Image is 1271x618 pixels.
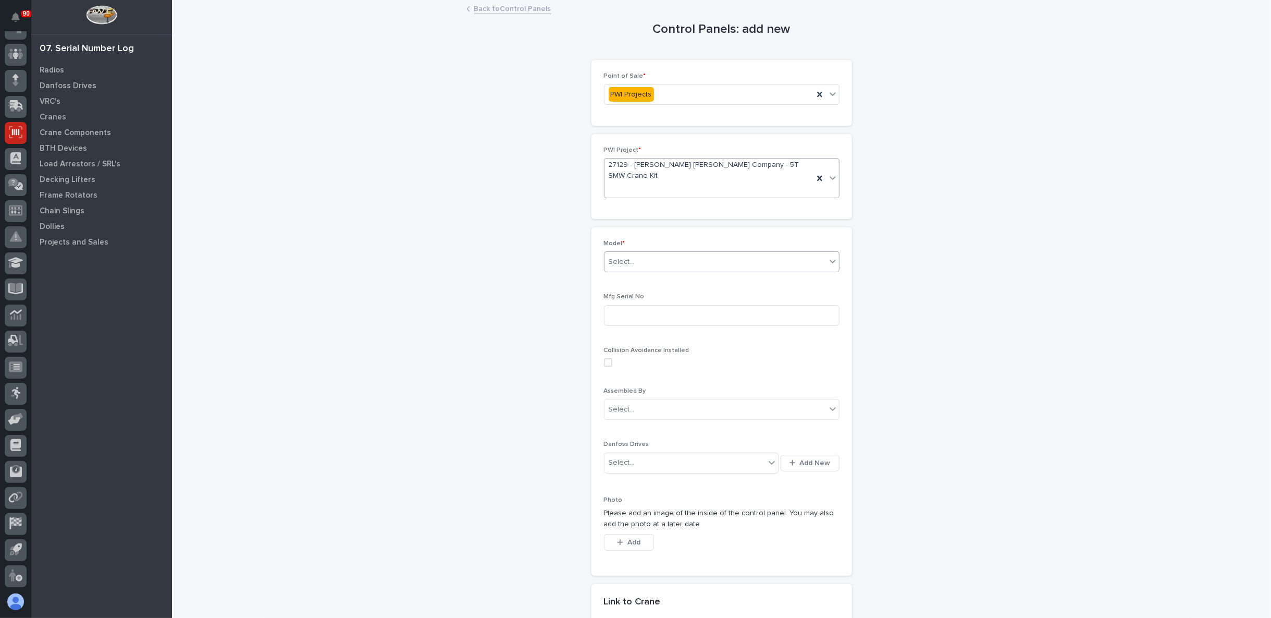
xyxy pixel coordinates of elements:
a: Crane Components [31,125,172,140]
div: 07. Serial Number Log [40,43,134,55]
h2: Link to Crane [604,597,661,608]
p: Frame Rotators [40,191,97,200]
span: Mfg Serial No [604,294,645,300]
p: BTH Devices [40,144,87,153]
p: Dollies [40,222,65,232]
div: Notifications90 [13,13,27,29]
p: Decking Lifters [40,175,95,185]
p: 90 [23,10,30,17]
p: Please add an image of the inside of the control panel. You may also add the photo at a later date [604,508,840,530]
p: Cranes [40,113,66,122]
a: Danfoss Drives [31,78,172,93]
span: Assembled By [604,388,646,394]
p: Danfoss Drives [40,81,96,91]
span: PWI Project [604,147,641,153]
a: Dollies [31,219,172,234]
span: Photo [604,497,623,503]
a: Frame Rotators [31,187,172,203]
div: PWI Projects [609,87,654,102]
p: Crane Components [40,128,111,138]
a: Radios [31,62,172,78]
a: Projects and Sales [31,234,172,250]
h1: Control Panels: add new [591,22,852,37]
p: Chain Slings [40,207,84,216]
span: Add New [800,458,831,468]
span: Collision Avoidance Installed [604,347,689,354]
span: Model [604,240,625,247]
div: Select... [609,257,635,268]
button: users-avatar [5,591,27,613]
a: Back toControl Panels [474,2,551,14]
a: Load Arrestors / SRL's [31,156,172,172]
img: Workspace Logo [86,5,117,25]
div: Select... [609,457,635,468]
a: BTH Devices [31,140,172,156]
a: Chain Slings [31,203,172,219]
span: Danfoss Drives [604,441,649,447]
p: Projects and Sales [40,238,108,247]
div: Select... [609,404,635,415]
a: Decking Lifters [31,172,172,187]
button: Add New [781,455,839,471]
p: Radios [40,66,64,75]
p: VRC's [40,97,60,106]
button: Add [604,534,654,551]
a: Cranes [31,109,172,125]
span: Point of Sale [604,73,646,79]
p: Load Arrestors / SRL's [40,160,120,169]
button: Notifications [5,6,27,28]
span: Add [627,538,640,547]
a: VRC's [31,93,172,109]
span: 27129 - [PERSON_NAME] [PERSON_NAME] Company - 5T SMW Crane Kit [609,160,809,181]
